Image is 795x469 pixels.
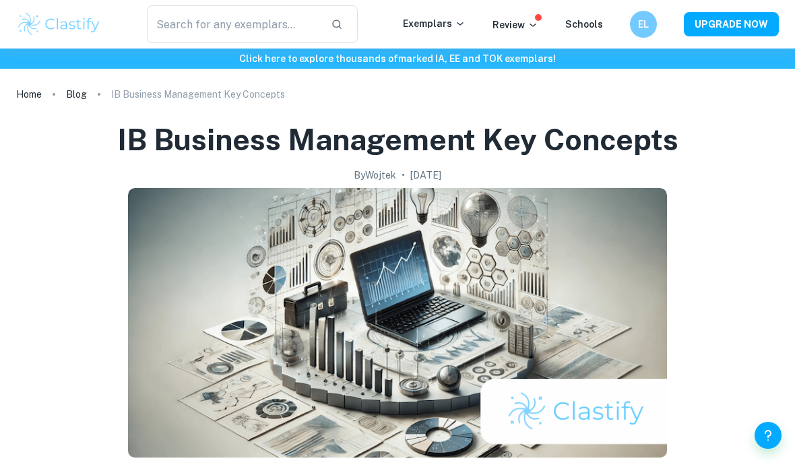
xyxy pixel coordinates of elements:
[16,11,102,38] img: Clastify logo
[3,51,792,66] h6: Click here to explore thousands of marked IA, EE and TOK exemplars !
[147,5,320,43] input: Search for any exemplars...
[410,168,441,183] h2: [DATE]
[128,188,667,458] img: IB Business Management Key Concepts cover image
[16,85,42,104] a: Home
[66,85,87,104] a: Blog
[111,87,285,102] p: IB Business Management Key Concepts
[403,16,466,31] p: Exemplars
[402,168,405,183] p: •
[117,120,678,160] h1: IB Business Management Key Concepts
[636,17,651,32] h6: EL
[755,422,782,449] button: Help and Feedback
[684,12,779,36] button: UPGRADE NOW
[565,19,603,30] a: Schools
[354,168,396,183] h2: By Wojtek
[492,18,538,32] p: Review
[630,11,657,38] button: EL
